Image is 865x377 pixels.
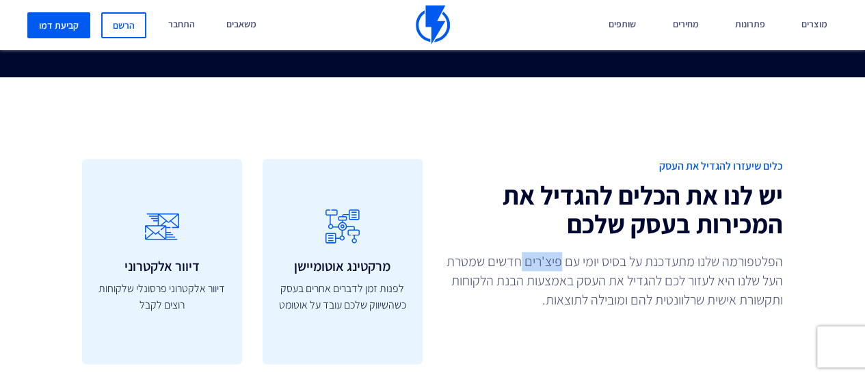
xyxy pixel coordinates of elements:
[27,12,90,38] a: קביעת דמו
[101,12,146,38] a: הרשם
[276,259,409,274] h3: מרקטינג אוטומיישן
[82,159,242,364] a: דיוור אלקטרוני דיוור אלקטרוני פרסונלי שלקוחות רוצים לקבל
[443,159,784,174] span: כלים שיעזרו להגדיל את העסק
[443,181,784,238] h2: יש לנו את הכלים להגדיל את המכירות בעסק שלכם
[96,281,228,313] p: דיוור אלקטרוני פרסונלי שלקוחות רוצים לקבל
[263,159,423,364] a: מרקטינג אוטומיישן לפנות זמן לדברים אחרים בעסק כשהשיווק שלכם עובד על אוטומט
[443,252,784,309] p: הפלטפורמה שלנו מתעדכנת על בסיס יומי עם פיצ'רים חדשים שמטרת העל שלנו היא לעזור לכם להגדיל את העסק ...
[96,259,228,274] h3: דיוור אלקטרוני
[276,281,409,313] p: לפנות זמן לדברים אחרים בעסק כשהשיווק שלכם עובד על אוטומט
